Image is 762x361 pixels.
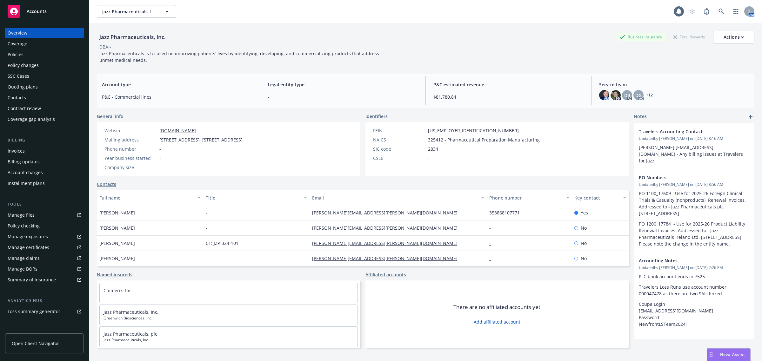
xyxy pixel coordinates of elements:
a: Account charges [5,167,84,178]
a: Policy checking [5,221,84,231]
a: [PERSON_NAME][EMAIL_ADDRESS][PERSON_NAME][DOMAIN_NAME] [312,240,463,246]
a: [PERSON_NAME][EMAIL_ADDRESS][PERSON_NAME][DOMAIN_NAME] [312,255,463,261]
button: Key contact [572,190,629,205]
div: Manage claims [8,253,40,263]
div: Policy changes [8,60,39,70]
a: Named insureds [97,271,132,278]
span: [PERSON_NAME] [99,240,135,246]
a: Installment plans [5,178,84,188]
div: Policies [8,49,23,60]
div: Billing updates [8,157,40,167]
a: Chimerix, Inc. [104,287,133,293]
span: Account type [102,81,252,88]
p: PLC bank account ends in 7525 [639,273,749,280]
span: Greenwich Biosciences, Inc. [104,315,354,321]
a: 353868107771 [489,210,525,216]
div: Installment plans [8,178,45,188]
a: Search [715,5,728,18]
div: Accounting NotesUpdatedby [PERSON_NAME] on [DATE] 2:26 PMPLC bank account ends in 7525Travelers L... [634,252,754,332]
span: No [581,255,587,262]
div: Analytics hub [5,298,84,304]
div: Tools [5,201,84,207]
div: Contract review [8,103,41,114]
a: - [489,255,496,261]
div: Email [312,194,477,201]
div: PO NumbersUpdatedby [PERSON_NAME] on [DATE] 8:56 AMPO 1100_17609 - Use for 2025-26 Foreign Clinic... [634,169,754,252]
span: Yes [581,209,588,216]
div: Website [104,127,157,134]
div: Jazz Pharmaceuticals, Inc. [97,33,168,41]
a: Manage BORs [5,264,84,274]
a: Jazz Pharmaceuticals, plc [104,331,157,337]
a: Loss summary generator [5,306,84,317]
a: Billing updates [5,157,84,167]
div: Loss summary generator [8,306,60,317]
a: Switch app [730,5,742,18]
a: Report a Bug [700,5,713,18]
a: Manage certificates [5,242,84,253]
span: There are no affiliated accounts yet [453,303,540,311]
div: Year business started [104,155,157,161]
a: [PERSON_NAME][EMAIL_ADDRESS][PERSON_NAME][DOMAIN_NAME] [312,210,463,216]
button: Phone number [487,190,572,205]
div: NAICS [373,136,425,143]
span: No [581,225,587,231]
div: Policy checking [8,221,40,231]
a: Contacts [5,93,84,103]
span: - [268,94,418,100]
div: Full name [99,194,194,201]
a: Policy changes [5,60,84,70]
div: Total Rewards [670,33,708,41]
div: Key contact [574,194,619,201]
span: [PERSON_NAME] [99,209,135,216]
a: Add affiliated account [474,318,520,325]
a: Contract review [5,103,84,114]
span: Jazz Pharmaceuticals is focused on improving patients' lives by identifying, developing, and comm... [99,50,380,63]
img: photo [599,90,609,100]
span: PO Numbers [639,174,733,181]
div: CSLB [373,155,425,161]
div: SIC code [373,146,425,152]
span: $81,780.84 [433,94,584,100]
span: Accounting Notes [639,257,733,264]
span: No [581,240,587,246]
div: Manage certificates [8,242,49,253]
a: [PERSON_NAME][EMAIL_ADDRESS][PERSON_NAME][DOMAIN_NAME] [312,225,463,231]
span: [US_EMPLOYER_IDENTIFICATION_NUMBER] [428,127,519,134]
button: Jazz Pharmaceuticals, Inc. [97,5,176,18]
span: - [159,146,161,152]
a: add [747,113,754,121]
span: Updated by [PERSON_NAME] on [DATE] 8:16 AM [639,136,749,141]
div: FEIN [373,127,425,134]
div: Billing [5,137,84,143]
div: Travelers Accounting ContactUpdatedby [PERSON_NAME] on [DATE] 8:16 AM[PERSON_NAME] [EMAIL_ADDRESS... [634,123,754,169]
span: General info [97,113,124,120]
div: DBA: - [99,43,111,50]
div: Account charges [8,167,43,178]
img: photo [611,90,621,100]
div: Coverage gap analysis [8,114,55,124]
span: Updated by [PERSON_NAME] on [DATE] 2:26 PM [639,265,749,271]
a: Summary of insurance [5,275,84,285]
span: 2834 [428,146,438,152]
span: DB [624,92,630,99]
span: Manage exposures [5,232,84,242]
div: Manage exposures [8,232,48,242]
button: Nova Assist [707,348,751,361]
span: [STREET_ADDRESS], [STREET_ADDRESS] [159,136,243,143]
div: Manage BORs [8,264,37,274]
a: - [489,240,496,246]
span: - [159,155,161,161]
div: Phone number [489,194,562,201]
span: Accounts [27,9,47,14]
a: Manage files [5,210,84,220]
a: - [489,225,496,231]
div: Actions [724,31,744,43]
div: Summary of insurance [8,275,56,285]
a: Contacts [97,181,116,187]
div: Invoices [8,146,25,156]
span: DG [635,92,642,99]
span: Jazz Pharmaceuticals, Inc. [102,8,157,15]
span: P&C - Commercial lines [102,94,252,100]
a: Jazz Pharmaceuticals, Inc. [104,309,158,315]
